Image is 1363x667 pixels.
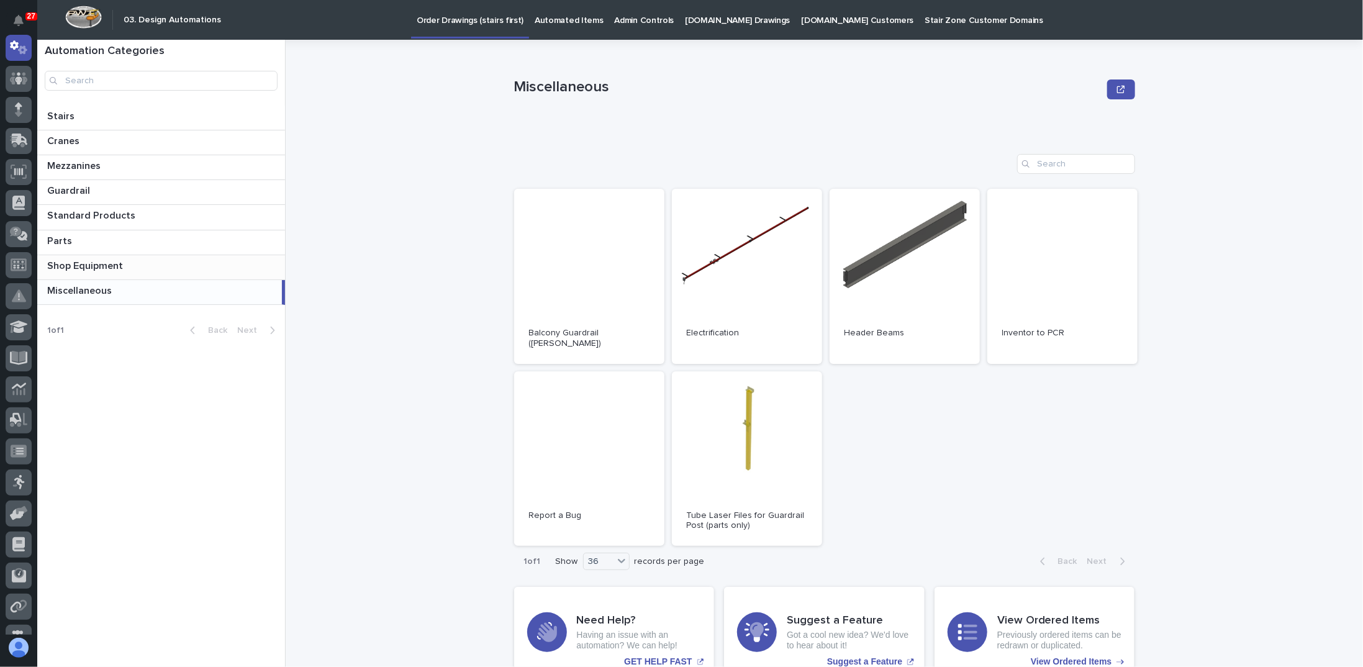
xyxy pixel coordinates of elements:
p: Got a cool new idea? We'd love to hear about it! [787,630,912,651]
p: Stairs [47,108,77,122]
p: 1 of 1 [37,315,74,346]
a: GuardrailGuardrail [37,180,285,205]
a: MezzaninesMezzanines [37,155,285,180]
h3: Suggest a Feature [787,614,912,628]
a: Tube Laser Files for Guardrail Post (parts only) [672,371,822,547]
p: Electrification [687,328,807,338]
p: Shop Equipment [47,258,125,272]
h2: 03. Design Automations [124,15,221,25]
button: Next [1082,556,1135,567]
div: Notifications27 [16,15,32,35]
a: Balcony Guardrail ([PERSON_NAME]) [514,189,664,364]
h3: Need Help? [577,614,702,628]
p: Header Beams [845,328,965,338]
p: Mezzanines [47,158,103,172]
p: Previously ordered items can be redrawn or duplicated. [997,630,1122,651]
button: Back [1030,556,1082,567]
p: Show [556,556,578,567]
h3: View Ordered Items [997,614,1122,628]
span: Next [237,326,265,335]
div: 36 [584,555,614,568]
p: Having an issue with an automation? We can help! [577,630,702,651]
a: Report a Bug [514,371,664,547]
p: View Ordered Items [1031,656,1112,667]
a: Electrification [672,189,822,364]
input: Search [45,71,278,91]
input: Search [1017,154,1135,174]
a: Header Beams [830,189,980,364]
button: Next [232,325,285,336]
p: Report a Bug [529,510,650,521]
span: Back [201,326,227,335]
p: Cranes [47,133,82,147]
button: users-avatar [6,635,32,661]
a: StairsStairs [37,106,285,130]
a: Shop EquipmentShop Equipment [37,255,285,280]
img: Workspace Logo [65,6,102,29]
p: 27 [27,12,35,20]
p: Tube Laser Files for Guardrail Post (parts only) [687,510,807,532]
p: Inventor to PCR [1002,328,1123,338]
p: GET HELP FAST [624,656,692,667]
a: CranesCranes [37,130,285,155]
p: Miscellaneous [514,78,1103,96]
a: PartsParts [37,230,285,255]
span: Next [1087,557,1115,566]
span: Back [1051,557,1077,566]
a: Inventor to PCR [987,189,1138,364]
p: Balcony Guardrail ([PERSON_NAME]) [529,328,650,349]
p: Suggest a Feature [827,656,902,667]
h1: Automation Categories [45,45,278,58]
p: records per page [635,556,705,567]
button: Notifications [6,7,32,34]
p: Parts [47,233,75,247]
a: Standard ProductsStandard Products [37,205,285,230]
p: 1 of 1 [514,547,551,577]
p: Standard Products [47,207,138,222]
p: Miscellaneous [47,283,114,297]
p: Guardrail [47,183,93,197]
button: Back [180,325,232,336]
a: MiscellaneousMiscellaneous [37,280,285,305]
